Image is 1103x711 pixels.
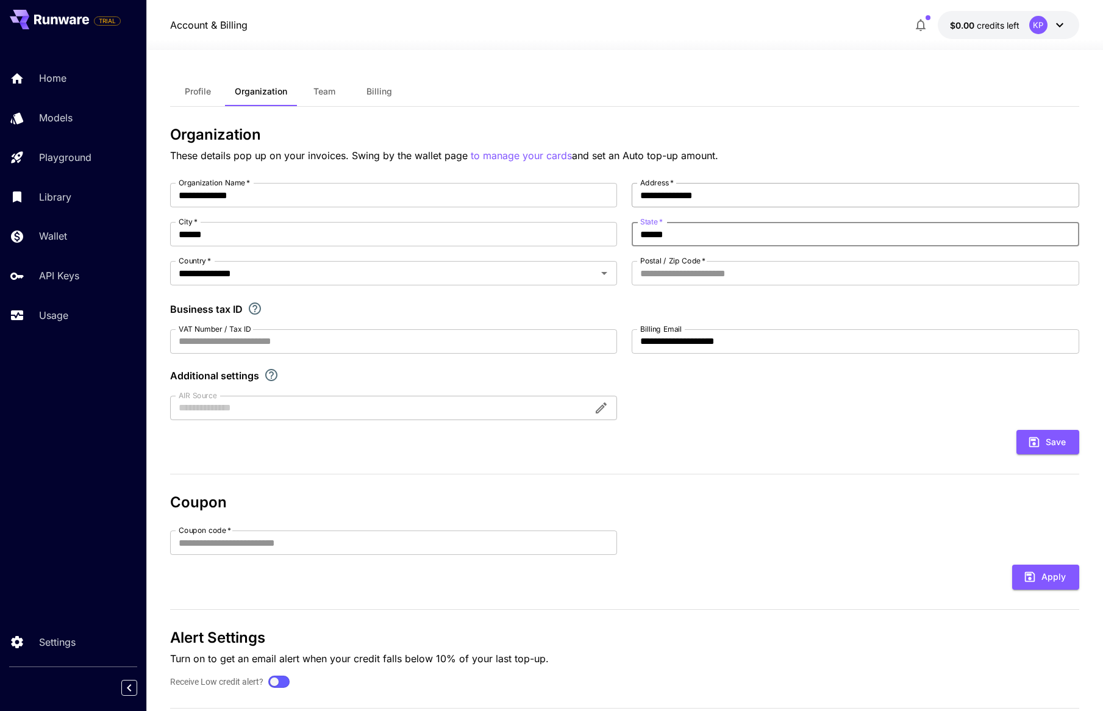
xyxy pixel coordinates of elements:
[39,110,73,125] p: Models
[179,324,251,334] label: VAT Number / Tax ID
[185,86,211,97] span: Profile
[39,71,66,85] p: Home
[179,525,231,535] label: Coupon code
[950,19,1019,32] div: $0.00
[640,216,663,227] label: State
[39,190,71,204] p: Library
[39,229,67,243] p: Wallet
[170,651,1079,666] p: Turn on to get an email alert when your credit falls below 10% of your last top-up.
[640,324,682,334] label: Billing Email
[1016,430,1079,455] button: Save
[94,13,121,28] span: Add your payment card to enable full platform functionality.
[39,308,68,323] p: Usage
[170,302,243,316] p: Business tax ID
[170,676,263,688] label: Receive Low credit alert?
[313,86,335,97] span: Team
[170,368,259,383] p: Additional settings
[170,629,1079,646] h3: Alert Settings
[596,265,613,282] button: Open
[977,20,1019,30] span: credits left
[179,255,211,266] label: Country
[264,368,279,382] svg: Explore additional customization settings
[640,177,674,188] label: Address
[950,20,977,30] span: $0.00
[170,18,248,32] nav: breadcrumb
[130,677,146,699] div: Collapse sidebar
[179,177,250,188] label: Organization Name
[170,126,1079,143] h3: Organization
[366,86,392,97] span: Billing
[1029,16,1048,34] div: KP
[938,11,1079,39] button: $0.00KP
[121,680,137,696] button: Collapse sidebar
[170,18,248,32] a: Account & Billing
[248,301,262,316] svg: If you are a business tax registrant, please enter your business tax ID here.
[39,635,76,649] p: Settings
[39,268,79,283] p: API Keys
[170,149,471,162] span: These details pop up on your invoices. Swing by the wallet page
[572,149,718,162] span: and set an Auto top-up amount.
[39,150,91,165] p: Playground
[471,148,572,163] button: to manage your cards
[179,390,216,401] label: AIR Source
[1012,565,1079,590] button: Apply
[95,16,120,26] span: TRIAL
[235,86,287,97] span: Organization
[640,255,705,266] label: Postal / Zip Code
[179,216,198,227] label: City
[170,494,1079,511] h3: Coupon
